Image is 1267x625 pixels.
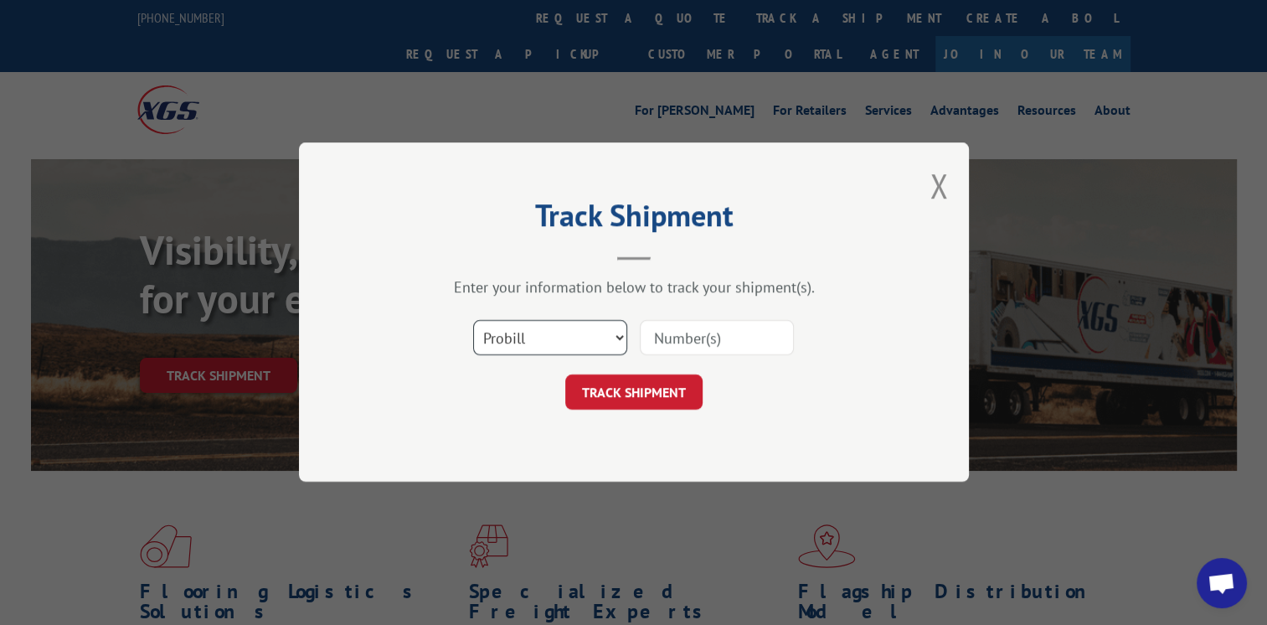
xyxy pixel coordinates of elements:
div: Open chat [1197,558,1247,608]
button: Close modal [930,163,948,208]
h2: Track Shipment [383,204,885,235]
div: Enter your information below to track your shipment(s). [383,278,885,297]
button: TRACK SHIPMENT [565,375,703,411]
input: Number(s) [640,321,794,356]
